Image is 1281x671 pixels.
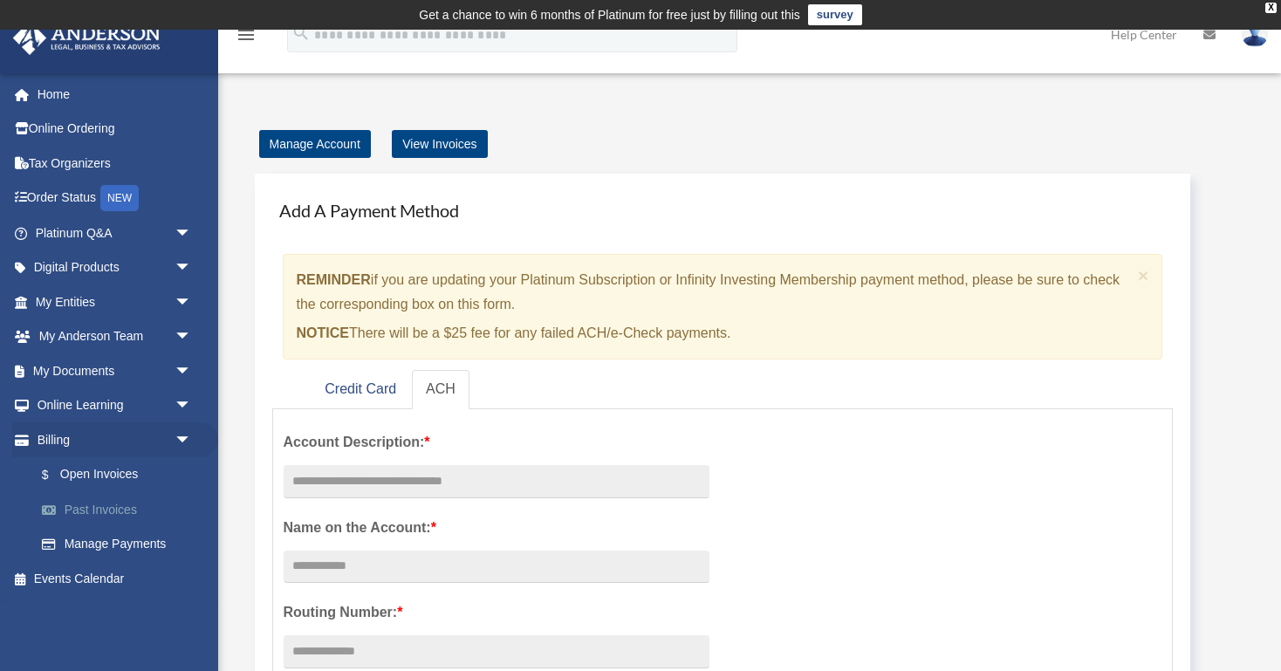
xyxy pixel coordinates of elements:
[12,77,218,112] a: Home
[24,527,209,562] a: Manage Payments
[283,254,1163,359] div: if you are updating your Platinum Subscription or Infinity Investing Membership payment method, p...
[1138,266,1149,284] button: Close
[8,21,166,55] img: Anderson Advisors Platinum Portal
[259,130,371,158] a: Manage Account
[175,319,209,355] span: arrow_drop_down
[12,561,218,596] a: Events Calendar
[1265,3,1277,13] div: close
[12,216,218,250] a: Platinum Q&Aarrow_drop_down
[284,600,709,625] label: Routing Number:
[12,146,218,181] a: Tax Organizers
[297,325,349,340] strong: NOTICE
[1138,265,1149,285] span: ×
[412,370,469,409] a: ACH
[284,516,709,540] label: Name on the Account:
[24,457,218,493] a: $Open Invoices
[12,319,218,354] a: My Anderson Teamarrow_drop_down
[297,272,371,287] strong: REMINDER
[175,284,209,320] span: arrow_drop_down
[12,250,218,285] a: Digital Productsarrow_drop_down
[175,216,209,251] span: arrow_drop_down
[291,24,311,43] i: search
[808,4,862,25] a: survey
[1242,22,1268,47] img: User Pic
[175,388,209,424] span: arrow_drop_down
[297,321,1132,346] p: There will be a $25 fee for any failed ACH/e-Check payments.
[12,388,218,423] a: Online Learningarrow_drop_down
[284,430,709,455] label: Account Description:
[175,422,209,458] span: arrow_drop_down
[12,112,218,147] a: Online Ordering
[175,250,209,286] span: arrow_drop_down
[311,370,410,409] a: Credit Card
[24,492,218,527] a: Past Invoices
[236,31,257,45] a: menu
[12,422,218,457] a: Billingarrow_drop_down
[51,464,60,486] span: $
[12,181,218,216] a: Order StatusNEW
[419,4,800,25] div: Get a chance to win 6 months of Platinum for free just by filling out this
[100,185,139,211] div: NEW
[392,130,487,158] a: View Invoices
[12,284,218,319] a: My Entitiesarrow_drop_down
[12,353,218,388] a: My Documentsarrow_drop_down
[236,24,257,45] i: menu
[272,191,1174,229] h4: Add A Payment Method
[175,353,209,389] span: arrow_drop_down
